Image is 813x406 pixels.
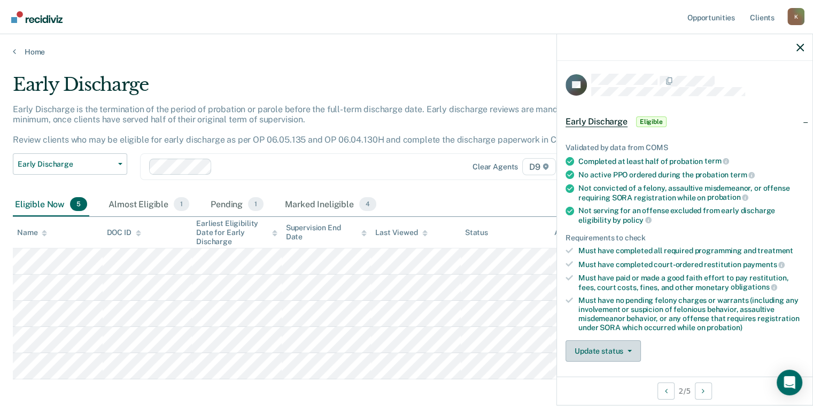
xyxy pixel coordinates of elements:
div: Not serving for an offense excluded from early discharge eligibility by [578,206,804,224]
span: probation) [707,323,742,332]
a: Home [13,47,800,57]
div: Must have paid or made a good faith effort to pay restitution, fees, court costs, fines, and othe... [578,274,804,292]
span: payments [743,260,785,269]
div: Open Intercom Messenger [777,370,802,395]
div: Assigned to [554,228,605,237]
button: Update status [566,340,641,362]
span: 1 [248,197,264,211]
div: Status [465,228,488,237]
img: Recidiviz [11,11,63,23]
span: probation [707,193,749,201]
span: 4 [359,197,376,211]
span: D9 [522,158,556,175]
div: Almost Eligible [106,193,191,216]
div: DOC ID [107,228,141,237]
p: Early Discharge is the termination of the period of probation or parole before the full-term disc... [13,104,587,145]
div: Name [17,228,47,237]
span: term [704,157,729,165]
div: Not convicted of a felony, assaultive misdemeanor, or offense requiring SORA registration while on [578,184,804,202]
div: Clear agents [473,162,518,171]
span: treatment [757,246,793,255]
div: 2 / 5 [557,377,812,405]
span: term [730,170,755,179]
span: 5 [70,197,87,211]
div: Eligible Now [13,193,89,216]
div: Marked Ineligible [283,193,378,216]
button: Profile dropdown button [787,8,804,25]
span: obligations [731,283,777,291]
div: Must have completed court-ordered restitution [578,260,804,269]
div: Validated by data from COMS [566,143,804,152]
div: Pending [208,193,266,216]
div: No active PPO ordered during the probation [578,170,804,179]
span: policy [623,216,652,224]
button: Previous Opportunity [657,382,675,400]
div: K [787,8,804,25]
div: Must have completed all required programming and [578,246,804,255]
div: Last Viewed [375,228,427,237]
button: Next Opportunity [695,382,712,400]
div: Early Discharge [13,74,623,104]
div: Completed at least half of probation [578,157,804,166]
span: Eligible [636,116,667,127]
div: Early DischargeEligible [557,105,812,139]
div: Must have no pending felony charges or warrants (including any involvement or suspicion of feloni... [578,296,804,332]
div: Supervision End Date [286,223,367,241]
span: Early Discharge [566,116,628,127]
div: Requirements to check [566,233,804,243]
span: Early Discharge [18,160,114,169]
div: Earliest Eligibility Date for Early Discharge [196,219,277,246]
span: 1 [174,197,189,211]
